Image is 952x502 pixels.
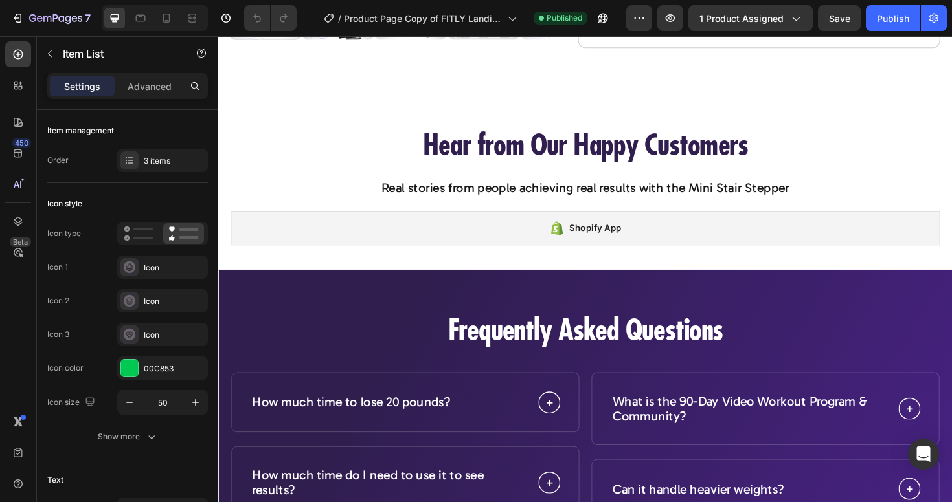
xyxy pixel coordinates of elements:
div: Icon style [47,198,82,210]
p: Settings [64,80,100,93]
p: How much time to lose 20 pounds? [36,379,245,395]
div: Publish [877,12,909,25]
button: Publish [866,5,920,31]
div: Icon [144,296,205,307]
div: Undo/Redo [244,5,297,31]
span: / [338,12,341,25]
button: Save [818,5,861,31]
div: Icon color [47,362,84,374]
div: Order [47,155,69,166]
div: Icon 3 [47,329,69,340]
p: 7 [85,10,91,26]
button: 7 [5,5,96,31]
span: Save [829,13,850,24]
p: Can it handle heavier weights? [417,471,599,487]
div: Icon 1 [47,261,68,273]
div: Shopify App [372,195,427,211]
h2: Hear from Our Happy Customers [13,97,764,135]
span: 1 product assigned [699,12,784,25]
div: Icon size [47,394,98,411]
p: Advanced [128,80,172,93]
div: 450 [12,138,31,148]
div: Icon 2 [47,295,69,307]
span: Product Page Copy of FITLY Landing Page aster (weight loss) [344,12,503,25]
div: Beta [10,237,31,247]
p: How much time do I need to use it to see results? [36,456,326,488]
p: What is the 90-Day Video Workout Program & Community? [417,378,708,410]
span: Published [547,12,582,24]
button: 1 product assigned [688,5,813,31]
iframe: Design area [218,36,952,502]
div: 3 items [144,155,205,167]
p: Item List [63,46,173,61]
h2: Frequently Asked Questions [13,292,764,330]
p: Real stories from people achieving real results with the Mini Stair Stepper [14,152,763,168]
div: Icon [144,329,205,341]
div: Item management [47,125,114,136]
div: Open Intercom Messenger [908,439,939,470]
div: Show more [98,430,158,443]
div: Text [47,474,63,486]
div: 00C853 [144,363,205,375]
button: Show more [47,425,208,448]
div: Icon type [47,228,81,239]
div: Icon [144,262,205,274]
